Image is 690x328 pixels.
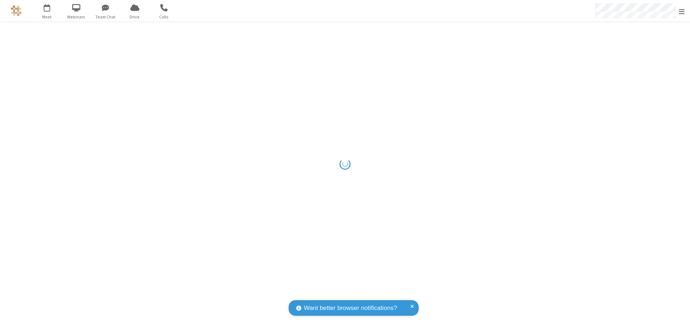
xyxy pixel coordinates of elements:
[63,14,90,20] span: Webinars
[11,5,22,16] img: QA Selenium DO NOT DELETE OR CHANGE
[121,14,148,20] span: Drive
[150,14,178,20] span: Calls
[34,14,61,20] span: Meet
[304,303,397,313] span: Want better browser notifications?
[92,14,119,20] span: Team Chat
